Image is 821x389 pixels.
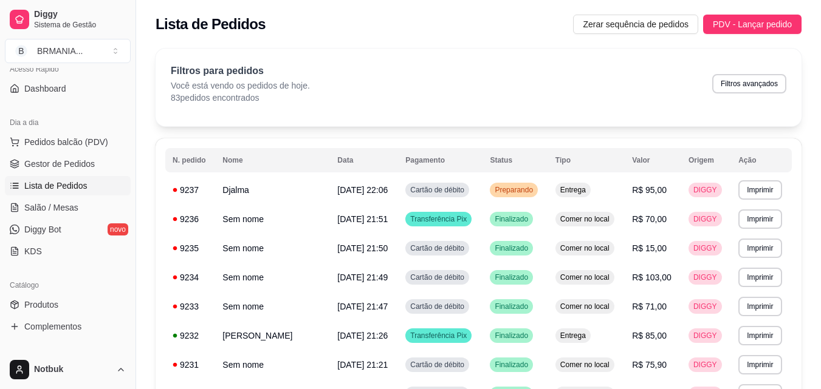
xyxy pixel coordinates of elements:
button: Imprimir [738,238,781,258]
span: Entrega [558,185,588,195]
button: Imprimir [738,209,781,229]
span: R$ 75,90 [632,360,667,370]
span: [DATE] 21:49 [337,272,388,282]
a: Diggy Botnovo [5,220,131,239]
button: Select a team [5,39,131,63]
span: DIGGY [691,243,720,253]
span: KDS [24,245,42,257]
span: Comer no local [558,302,612,311]
td: Sem nome [215,292,330,321]
button: Notbuk [5,355,131,384]
span: Pedidos balcão (PDV) [24,136,108,148]
a: Dashboard [5,79,131,98]
span: [DATE] 22:06 [337,185,388,195]
span: [DATE] 21:51 [337,214,388,224]
a: DiggySistema de Gestão [5,5,131,34]
span: Cartão de débito [408,302,467,311]
button: Imprimir [738,297,781,316]
span: [DATE] 21:21 [337,360,388,370]
span: [DATE] 21:50 [337,243,388,253]
span: [DATE] 21:47 [337,302,388,311]
span: R$ 70,00 [632,214,667,224]
span: Diggy [34,9,126,20]
span: Finalizado [492,272,531,282]
span: Entrega [558,331,588,340]
span: Comer no local [558,360,612,370]
span: R$ 85,00 [632,331,667,340]
span: Notbuk [34,364,111,375]
span: DIGGY [691,360,720,370]
span: Finalizado [492,243,531,253]
div: 9236 [173,213,208,225]
a: Salão / Mesas [5,198,131,217]
span: Finalizado [492,214,531,224]
span: [DATE] 21:26 [337,331,388,340]
div: 9235 [173,242,208,254]
span: R$ 15,00 [632,243,667,253]
button: Zerar sequência de pedidos [573,15,698,34]
div: Acesso Rápido [5,59,131,79]
button: Pedidos balcão (PDV) [5,132,131,152]
span: Salão / Mesas [24,201,78,214]
span: Cartão de débito [408,272,467,282]
td: Sem nome [215,263,330,292]
a: Complementos [5,317,131,336]
span: R$ 103,00 [632,272,672,282]
span: Gestor de Pedidos [24,158,95,170]
p: Filtros para pedidos [171,64,310,78]
td: Djalma [215,175,330,205]
span: DIGGY [691,302,720,311]
th: Valor [625,148,681,172]
th: N. pedido [165,148,215,172]
span: Produtos [24,299,58,311]
p: Você está vendo os pedidos de hoje. [171,79,310,92]
span: B [15,45,27,57]
span: Dashboard [24,83,66,95]
span: Finalizado [492,331,531,340]
span: Diggy Bot [24,223,61,235]
td: Sem nome [215,205,330,234]
div: 9234 [173,271,208,283]
p: 83 pedidos encontrados [171,92,310,104]
button: Imprimir [738,268,781,287]
span: Preparando [492,185,535,195]
button: Imprimir [738,355,781,374]
th: Origem [681,148,731,172]
td: Sem nome [215,234,330,263]
span: Cartão de débito [408,185,467,195]
div: 9232 [173,330,208,342]
span: Comer no local [558,272,612,282]
th: Pagamento [398,148,483,172]
th: Ação [731,148,792,172]
div: 9233 [173,300,208,313]
th: Data [330,148,398,172]
span: DIGGY [691,331,720,340]
div: Dia a dia [5,113,131,132]
span: Comer no local [558,214,612,224]
span: PDV - Lançar pedido [713,18,792,31]
span: Sistema de Gestão [34,20,126,30]
div: Catálogo [5,276,131,295]
a: KDS [5,242,131,261]
div: 9237 [173,184,208,196]
th: Nome [215,148,330,172]
th: Tipo [548,148,625,172]
a: Gestor de Pedidos [5,154,131,174]
span: R$ 95,00 [632,185,667,195]
button: Filtros avançados [712,74,786,93]
button: Imprimir [738,180,781,200]
span: Complementos [24,320,81,333]
a: Lista de Pedidos [5,176,131,195]
h2: Lista de Pedidos [156,15,266,34]
button: Imprimir [738,326,781,345]
div: BRMANIA ... [37,45,83,57]
td: [PERSON_NAME] [215,321,330,350]
td: Sem nome [215,350,330,379]
span: Cartão de débito [408,243,467,253]
span: DIGGY [691,214,720,224]
div: 9231 [173,359,208,371]
button: PDV - Lançar pedido [703,15,802,34]
span: Comer no local [558,243,612,253]
a: Produtos [5,295,131,314]
span: Cartão de débito [408,360,467,370]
